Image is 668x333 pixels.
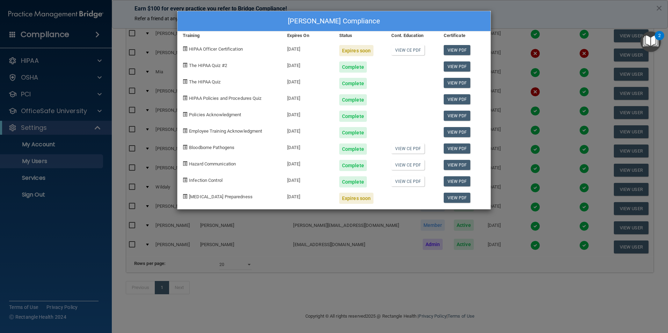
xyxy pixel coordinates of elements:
span: The HIPAA Quiz #2 [189,63,227,68]
a: View PDF [444,45,471,55]
a: View PDF [444,127,471,137]
a: View CE PDF [391,45,424,55]
div: [PERSON_NAME] Compliance [177,11,491,31]
div: 2 [658,36,661,45]
div: Expires On [282,31,334,40]
div: Complete [339,78,367,89]
div: Complete [339,94,367,105]
div: Training [177,31,282,40]
a: View PDF [444,61,471,72]
a: View CE PDF [391,176,424,186]
a: View PDF [444,160,471,170]
a: View PDF [444,111,471,121]
div: [DATE] [282,56,334,73]
div: Certificate [438,31,491,40]
div: [DATE] [282,122,334,138]
div: [DATE] [282,73,334,89]
span: HIPAA Officer Certification [189,46,243,52]
div: [DATE] [282,40,334,56]
div: [DATE] [282,89,334,105]
a: View PDF [444,193,471,203]
div: Complete [339,61,367,73]
button: Open Resource Center, 2 new notifications [640,31,661,52]
div: Cont. Education [386,31,438,40]
div: [DATE] [282,105,334,122]
span: Policies Acknowledgment [189,112,241,117]
div: Status [334,31,386,40]
span: Bloodborne Pathogens [189,145,234,150]
span: HIPAA Policies and Procedures Quiz [189,96,261,101]
div: Complete [339,143,367,155]
span: Hazard Communication [189,161,236,166]
div: Complete [339,127,367,138]
div: Expires soon [339,193,373,204]
a: View PDF [444,94,471,104]
div: [DATE] [282,187,334,204]
span: [MEDICAL_DATA] Preparedness [189,194,253,199]
a: View PDF [444,143,471,154]
div: Expires soon [339,45,373,56]
a: View CE PDF [391,160,424,170]
div: Complete [339,160,367,171]
div: [DATE] [282,155,334,171]
div: [DATE] [282,138,334,155]
span: Employee Training Acknowledgment [189,128,262,134]
div: [DATE] [282,171,334,187]
a: View PDF [444,78,471,88]
a: View CE PDF [391,143,424,154]
span: The HIPAA Quiz [189,79,220,84]
a: View PDF [444,176,471,186]
div: Complete [339,111,367,122]
div: Complete [339,176,367,187]
span: Infection Control [189,178,223,183]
